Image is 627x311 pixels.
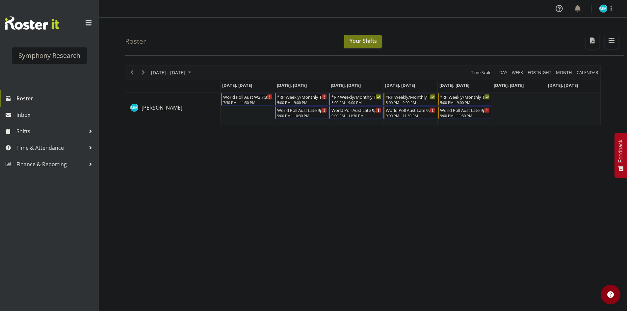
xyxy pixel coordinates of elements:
span: [DATE], [DATE] [222,82,252,88]
div: 5:00 PM - 9:00 PM [277,100,327,105]
span: Fortnight [527,68,552,77]
div: World Poll Aust W2 7:30pm~11:30pm [223,93,273,100]
div: World Poll Aust Late 9p~11:30p [331,107,381,113]
div: Symphony Research [18,51,80,61]
div: 5:00 PM - 9:00 PM [386,100,435,105]
span: Roster [16,93,95,103]
button: Previous [128,68,137,77]
span: Month [555,68,573,77]
div: *RP Weekly/Monthly Tracks [440,93,490,100]
a: [PERSON_NAME] [142,104,182,112]
img: help-xxl-2.png [607,291,614,298]
div: Murphy Mulholland"s event - *RP Weekly/Monthly Tracks Begin From Friday, October 3, 2025 at 5:00:... [438,93,491,106]
div: 5:00 PM - 9:00 PM [331,100,381,105]
span: Shifts [16,126,86,136]
div: Murphy Mulholland"s event - World Poll Aust W2 7:30pm~11:30pm Begin From Monday, September 29, 20... [221,93,274,106]
div: Murphy Mulholland"s event - World Poll Aust Late 9p~11:30p Begin From Friday, October 3, 2025 at ... [438,106,491,119]
button: October 2025 [150,68,194,77]
span: Week [511,68,524,77]
span: Day [499,68,508,77]
div: *RP Weekly/Monthly Tracks [277,93,327,100]
div: Murphy Mulholland"s event - *RP Weekly/Monthly Tracks Begin From Wednesday, October 1, 2025 at 5:... [329,93,383,106]
div: 9:00 PM - 11:30 PM [386,113,435,118]
button: Month [576,68,599,77]
span: [PERSON_NAME] [142,104,182,111]
div: 9:00 PM - 11:30 PM [331,113,381,118]
div: World Poll Aust Late 9p~11:30p [277,107,327,113]
button: Fortnight [527,68,553,77]
span: [DATE] - [DATE] [150,68,186,77]
button: Download a PDF of the roster according to the set date range. [586,34,599,49]
span: [DATE], [DATE] [439,82,469,88]
div: Murphy Mulholland"s event - World Poll Aust Late 9p~11:30p Begin From Wednesday, October 1, 2025 ... [329,106,383,119]
div: Murphy Mulholland"s event - *RP Weekly/Monthly Tracks Begin From Thursday, October 2, 2025 at 5:0... [383,93,437,106]
div: next period [138,66,149,80]
button: Time Scale [470,68,493,77]
button: Timeline Month [555,68,573,77]
div: 5:00 PM - 9:00 PM [440,100,490,105]
span: [DATE], [DATE] [385,82,415,88]
div: *RP Weekly/Monthly Tracks [386,93,435,100]
td: Murphy Mulholland resource [125,92,221,125]
img: murphy-mulholland11450.jpg [599,5,607,13]
span: Time Scale [470,68,492,77]
span: Finance & Reporting [16,159,86,169]
span: Feedback [618,140,624,163]
button: Your Shifts [344,35,382,48]
button: Next [139,68,148,77]
button: Feedback - Show survey [614,133,627,178]
button: Filter Shifts [605,34,618,49]
span: Time & Attendance [16,143,86,153]
div: Sep 29 - Oct 05, 2025 [149,66,195,80]
div: Murphy Mulholland"s event - *RP Weekly/Monthly Tracks Begin From Tuesday, September 30, 2025 at 5... [275,93,328,106]
div: *RP Weekly/Monthly Tracks [331,93,381,100]
div: World Poll Aust Late 9p~11:30p [386,107,435,113]
span: Inbox [16,110,95,120]
button: Timeline Day [498,68,509,77]
div: 7:30 PM - 11:30 PM [223,100,273,105]
span: Your Shifts [350,37,377,44]
div: previous period [126,66,138,80]
div: 9:00 PM - 11:30 PM [440,113,490,118]
h4: Roster [125,38,146,45]
img: Rosterit website logo [5,16,59,30]
div: Murphy Mulholland"s event - World Poll Aust Late 9p~11:30p Begin From Thursday, October 2, 2025 a... [383,106,437,119]
span: [DATE], [DATE] [331,82,361,88]
span: calendar [576,68,599,77]
div: 9:00 PM - 10:30 PM [277,113,327,118]
table: Timeline Week of October 5, 2025 [221,92,600,125]
span: [DATE], [DATE] [548,82,578,88]
button: Timeline Week [511,68,524,77]
div: World Poll Aust Late 9p~11:30p [440,107,490,113]
div: Murphy Mulholland"s event - World Poll Aust Late 9p~11:30p Begin From Tuesday, September 30, 2025... [275,106,328,119]
span: [DATE], [DATE] [277,82,307,88]
div: Timeline Week of October 5, 2025 [125,65,601,125]
span: [DATE], [DATE] [494,82,524,88]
